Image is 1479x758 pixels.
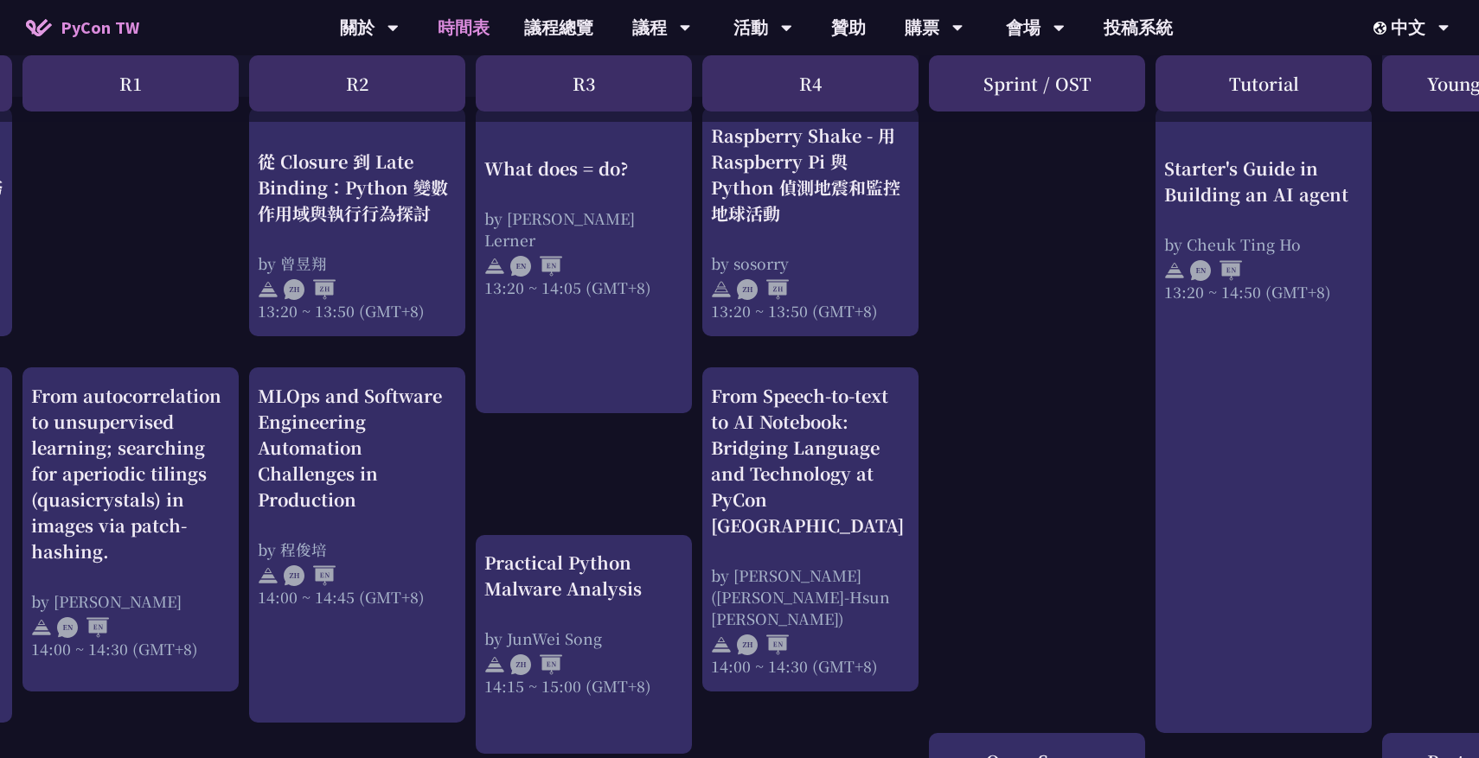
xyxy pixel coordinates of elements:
div: by 程俊培 [258,538,457,560]
div: What does = do? [484,156,683,182]
div: by sosorry [711,252,910,274]
div: Starter's Guide in Building an AI agent [1164,156,1363,207]
img: svg+xml;base64,PHN2ZyB4bWxucz0iaHR0cDovL3d3dy53My5vcmcvMjAwMC9zdmciIHdpZHRoPSIyNCIgaGVpZ2h0PSIyNC... [711,279,732,300]
a: Starter's Guide in Building an AI agent by Cheuk Ting Ho 13:20 ~ 14:50 (GMT+8) [1164,123,1363,718]
div: R1 [22,55,239,111]
a: 從 Closure 到 Late Binding：Python 變數作用域與執行行為探討 by 曾昱翔 13:20 ~ 13:50 (GMT+8) [258,123,457,322]
img: svg+xml;base64,PHN2ZyB4bWxucz0iaHR0cDovL3d3dy53My5vcmcvMjAwMC9zdmciIHdpZHRoPSIyNCIgaGVpZ2h0PSIyNC... [1164,260,1185,281]
div: R2 [249,55,465,111]
div: Tutorial [1156,55,1372,111]
div: by [PERSON_NAME] [31,590,230,612]
div: MLOps and Software Engineering Automation Challenges in Production [258,383,457,513]
div: by JunWei Song [484,627,683,649]
div: R3 [476,55,692,111]
div: 14:00 ~ 14:45 (GMT+8) [258,586,457,608]
div: 14:15 ~ 15:00 (GMT+8) [484,675,683,697]
a: From autocorrelation to unsupervised learning; searching for aperiodic tilings (quasicrystals) in... [31,383,230,677]
div: From autocorrelation to unsupervised learning; searching for aperiodic tilings (quasicrystals) in... [31,383,230,564]
a: From Speech-to-text to AI Notebook: Bridging Language and Technology at PyCon [GEOGRAPHIC_DATA] b... [711,383,910,677]
img: ZHEN.371966e.svg [284,565,336,586]
div: 14:00 ~ 14:30 (GMT+8) [31,638,230,659]
img: svg+xml;base64,PHN2ZyB4bWxucz0iaHR0cDovL3d3dy53My5vcmcvMjAwMC9zdmciIHdpZHRoPSIyNCIgaGVpZ2h0PSIyNC... [31,617,52,638]
div: Raspberry Shake - 用 Raspberry Pi 與 Python 偵測地震和監控地球活動 [711,123,910,226]
img: svg+xml;base64,PHN2ZyB4bWxucz0iaHR0cDovL3d3dy53My5vcmcvMjAwMC9zdmciIHdpZHRoPSIyNCIgaGVpZ2h0PSIyNC... [711,634,732,655]
div: by 曾昱翔 [258,252,457,274]
img: svg+xml;base64,PHN2ZyB4bWxucz0iaHR0cDovL3d3dy53My5vcmcvMjAwMC9zdmciIHdpZHRoPSIyNCIgaGVpZ2h0PSIyNC... [484,256,505,277]
a: Practical Python Malware Analysis by JunWei Song 14:15 ~ 15:00 (GMT+8) [484,550,683,739]
div: by [PERSON_NAME] Lerner [484,207,683,251]
img: svg+xml;base64,PHN2ZyB4bWxucz0iaHR0cDovL3d3dy53My5vcmcvMjAwMC9zdmciIHdpZHRoPSIyNCIgaGVpZ2h0PSIyNC... [258,565,279,586]
div: 13:20 ~ 13:50 (GMT+8) [711,300,910,322]
div: 13:20 ~ 13:50 (GMT+8) [258,300,457,322]
img: Home icon of PyCon TW 2025 [26,19,52,36]
img: ENEN.5a408d1.svg [1190,260,1242,281]
a: Raspberry Shake - 用 Raspberry Pi 與 Python 偵測地震和監控地球活動 by sosorry 13:20 ~ 13:50 (GMT+8) [711,123,910,322]
img: svg+xml;base64,PHN2ZyB4bWxucz0iaHR0cDovL3d3dy53My5vcmcvMjAwMC9zdmciIHdpZHRoPSIyNCIgaGVpZ2h0PSIyNC... [258,279,279,300]
div: 13:20 ~ 14:50 (GMT+8) [1164,281,1363,303]
div: by Cheuk Ting Ho [1164,233,1363,255]
img: ZHEN.371966e.svg [737,634,789,655]
img: Locale Icon [1373,22,1391,35]
div: 14:00 ~ 14:30 (GMT+8) [711,655,910,677]
img: ZHZH.38617ef.svg [737,279,789,300]
div: 13:20 ~ 14:05 (GMT+8) [484,277,683,298]
div: by [PERSON_NAME]([PERSON_NAME]-Hsun [PERSON_NAME]) [711,564,910,629]
div: From Speech-to-text to AI Notebook: Bridging Language and Technology at PyCon [GEOGRAPHIC_DATA] [711,383,910,538]
img: ENEN.5a408d1.svg [510,256,562,277]
div: Practical Python Malware Analysis [484,550,683,602]
div: R4 [702,55,919,111]
a: What does = do? by [PERSON_NAME] Lerner 13:20 ~ 14:05 (GMT+8) [484,123,683,398]
span: PyCon TW [61,15,139,41]
div: Sprint / OST [929,55,1145,111]
div: 從 Closure 到 Late Binding：Python 變數作用域與執行行為探討 [258,149,457,226]
img: ZHZH.38617ef.svg [284,279,336,300]
img: ZHEN.371966e.svg [510,654,562,675]
a: PyCon TW [9,6,157,49]
img: svg+xml;base64,PHN2ZyB4bWxucz0iaHR0cDovL3d3dy53My5vcmcvMjAwMC9zdmciIHdpZHRoPSIyNCIgaGVpZ2h0PSIyNC... [484,654,505,675]
img: ENEN.5a408d1.svg [57,617,109,638]
a: MLOps and Software Engineering Automation Challenges in Production by 程俊培 14:00 ~ 14:45 (GMT+8) [258,383,457,708]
